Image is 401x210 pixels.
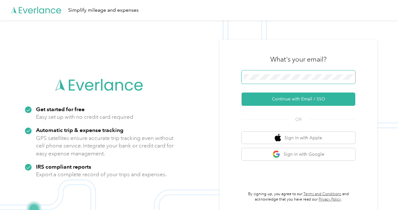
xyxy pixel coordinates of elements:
span: OR [287,116,309,123]
div: Simplify mileage and expenses [68,6,139,14]
p: GPS satellites ensure accurate trip tracking even without cell phone service. Integrate your bank... [36,134,174,158]
img: apple logo [275,134,281,142]
p: Easy set up with no credit card required [36,113,133,121]
a: Terms and Conditions [303,192,341,196]
a: Privacy Policy [319,197,341,202]
button: google logoSign in with Google [242,148,355,160]
strong: Automatic trip & expense tracking [36,127,123,133]
p: Export a complete record of your trips and expenses. [36,171,167,178]
img: google logo [272,150,280,158]
button: Continue with Email / SSO [242,93,355,106]
strong: IRS compliant reports [36,163,91,170]
button: apple logoSign in with Apple [242,132,355,144]
h3: What's your email? [270,55,326,64]
p: By signing up, you agree to our and acknowledge that you have read our . [242,191,355,202]
strong: Get started for free [36,106,85,112]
